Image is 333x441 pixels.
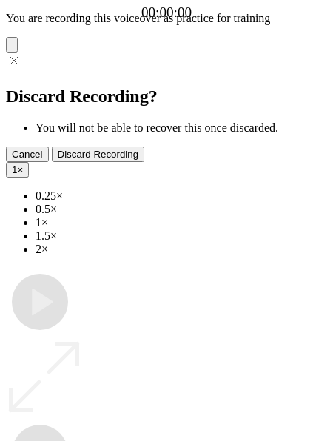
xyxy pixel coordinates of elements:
li: 0.25× [36,189,327,203]
button: 1× [6,162,29,178]
li: 0.5× [36,203,327,216]
p: You are recording this voiceover as practice for training [6,12,327,25]
button: Discard Recording [52,147,145,162]
li: 1× [36,216,327,229]
button: Cancel [6,147,49,162]
h2: Discard Recording? [6,87,327,107]
a: 00:00:00 [141,4,192,21]
li: 1.5× [36,229,327,243]
li: You will not be able to recover this once discarded. [36,121,327,135]
span: 1 [12,164,17,175]
li: 2× [36,243,327,256]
